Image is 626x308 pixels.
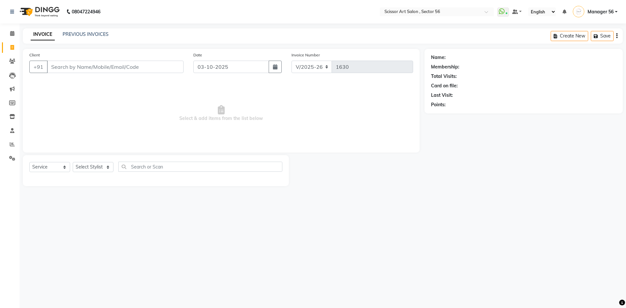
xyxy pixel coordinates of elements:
[431,101,446,108] div: Points:
[431,82,458,89] div: Card on file:
[72,3,100,21] b: 08047224946
[17,3,61,21] img: logo
[47,61,184,73] input: Search by Name/Mobile/Email/Code
[573,6,584,17] img: Manager 56
[29,52,40,58] label: Client
[551,31,588,41] button: Create New
[431,64,459,70] div: Membership:
[118,162,282,172] input: Search or Scan
[63,31,109,37] a: PREVIOUS INVOICES
[31,29,55,40] a: INVOICE
[431,92,453,99] div: Last Visit:
[431,73,457,80] div: Total Visits:
[591,31,614,41] button: Save
[588,8,614,15] span: Manager 56
[29,81,413,146] span: Select & add items from the list below
[291,52,320,58] label: Invoice Number
[431,54,446,61] div: Name:
[193,52,202,58] label: Date
[29,61,48,73] button: +91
